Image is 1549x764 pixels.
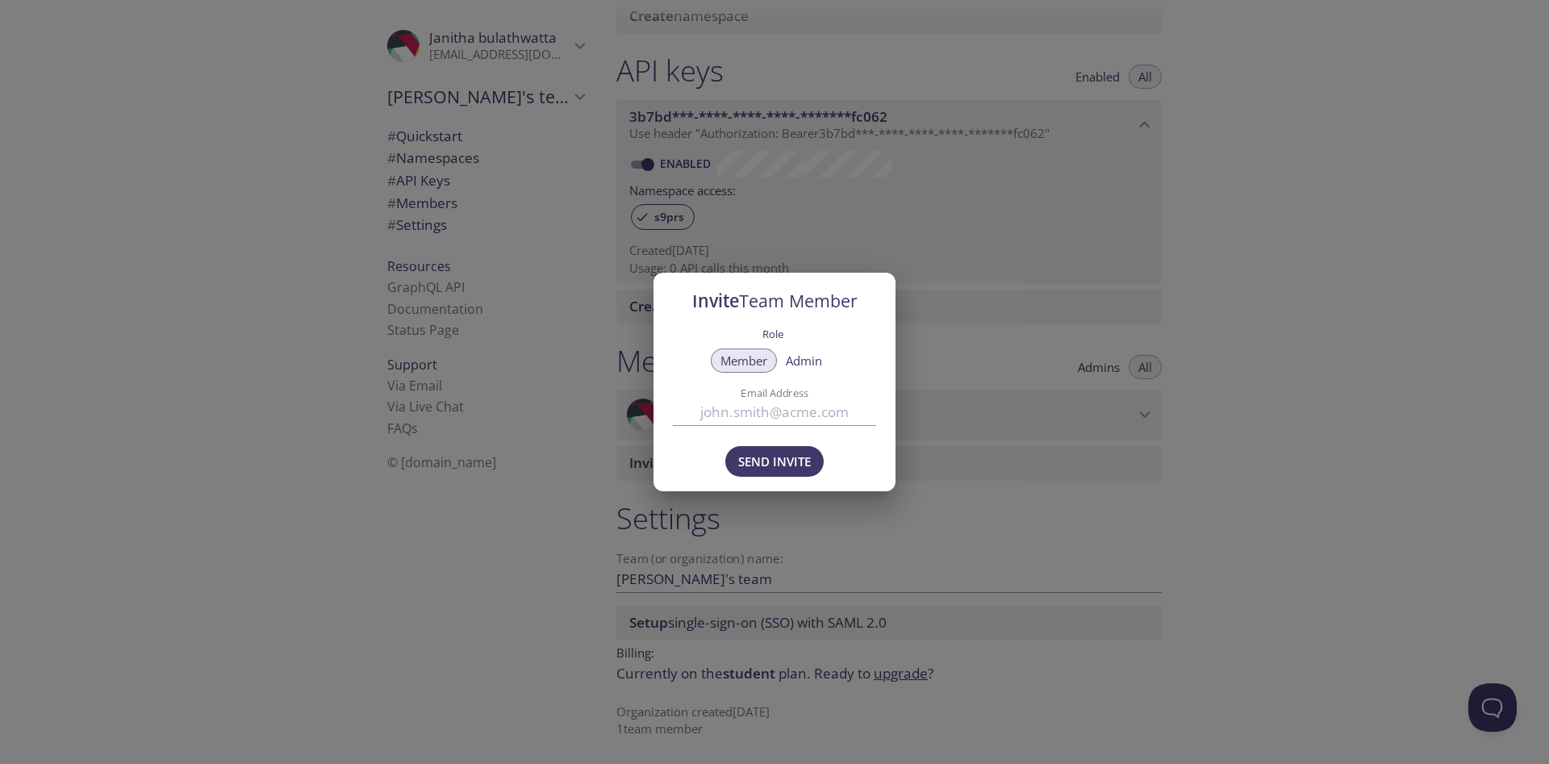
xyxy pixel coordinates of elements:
[776,349,832,373] button: Admin
[738,451,811,472] span: Send Invite
[699,387,851,398] label: Email Address
[739,289,858,312] span: Team Member
[725,446,824,477] button: Send Invite
[762,323,783,344] label: Role
[692,289,858,312] span: Invite
[711,349,777,373] button: Member
[673,399,876,426] input: john.smith@acme.com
